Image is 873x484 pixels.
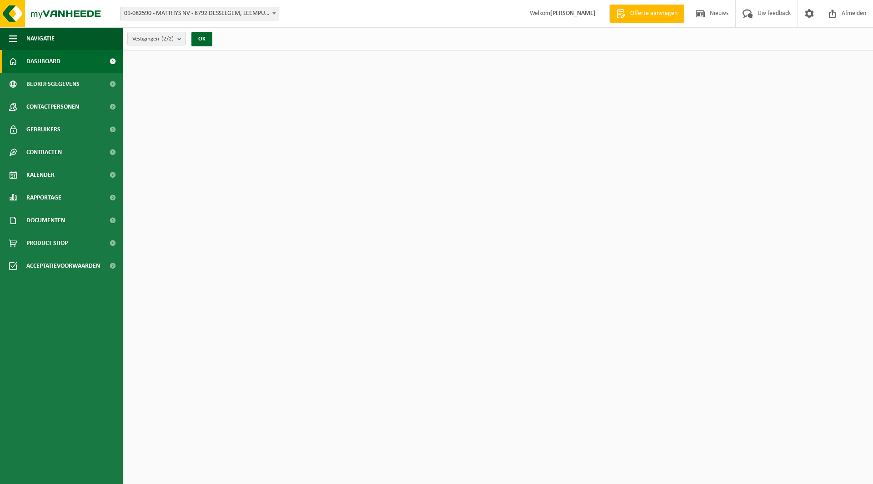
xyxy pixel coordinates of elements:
[191,32,212,46] button: OK
[161,36,174,42] count: (2/2)
[132,32,174,46] span: Vestigingen
[550,10,596,17] strong: [PERSON_NAME]
[26,164,55,186] span: Kalender
[127,32,186,45] button: Vestigingen(2/2)
[26,50,60,73] span: Dashboard
[609,5,684,23] a: Offerte aanvragen
[26,254,100,277] span: Acceptatievoorwaarden
[26,186,61,209] span: Rapportage
[26,27,55,50] span: Navigatie
[26,141,62,164] span: Contracten
[26,73,80,95] span: Bedrijfsgegevens
[120,7,279,20] span: 01-082590 - MATTHYS NV - 8792 DESSELGEM, LEEMPUTSTRAAT 75
[26,118,60,141] span: Gebruikers
[628,9,680,18] span: Offerte aanvragen
[26,95,79,118] span: Contactpersonen
[120,7,279,20] span: 01-082590 - MATTHYS NV - 8792 DESSELGEM, LEEMPUTSTRAAT 75
[26,209,65,232] span: Documenten
[26,232,68,254] span: Product Shop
